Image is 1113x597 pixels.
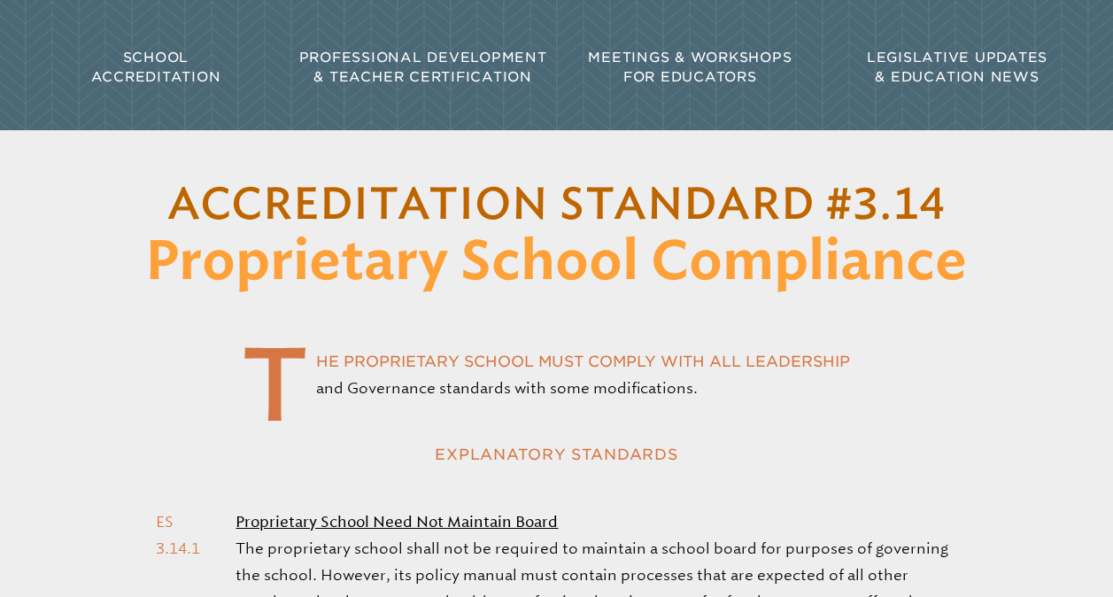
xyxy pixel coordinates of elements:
a: Accreditation Standard #3.14 [167,184,946,228]
span: Legislative Updates & Education News [867,50,1047,86]
span: Proprietary School Need Not Maintain Board [236,513,558,531]
p: The proprietary school must comply with all Leadership and Governance standards with some modific... [241,348,872,401]
span: Meetings & Workshops for Educators [588,50,792,86]
span: School Accreditation [91,50,221,86]
h2: Explanatory Standards [233,442,881,469]
span: Proprietary School Compliance [128,233,985,294]
span: Professional Development & Teacher Certification [299,50,547,86]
